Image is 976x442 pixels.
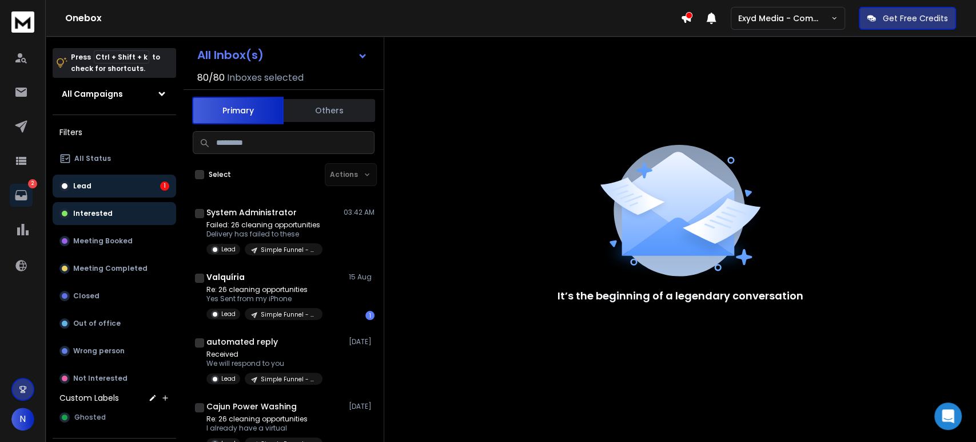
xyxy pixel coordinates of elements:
p: Lead [221,374,236,383]
button: Ghosted [53,406,176,429]
span: Ghosted [74,413,106,422]
p: 15 Aug [349,273,375,282]
p: Interested [73,209,113,218]
p: Out of office [73,319,121,328]
button: Meeting Completed [53,257,176,280]
h1: automated reply [206,336,278,348]
p: We will respond to you [206,359,322,368]
button: Closed [53,285,176,307]
p: Lead [221,310,236,318]
p: Closed [73,291,99,301]
button: Others [284,98,375,123]
button: N [11,408,34,431]
span: 80 / 80 [197,71,225,85]
p: Simple Funnel - CC - Lead Magnet [261,310,316,319]
img: logo [11,11,34,33]
button: Primary [192,97,284,124]
p: Simple Funnel - CC - Lead Magnet [261,375,316,384]
p: It’s the beginning of a legendary conversation [557,288,803,304]
button: Wrong person [53,340,176,362]
h3: Filters [53,124,176,140]
button: Lead1 [53,175,176,198]
label: Select [209,170,231,179]
div: Open Intercom Messenger [934,402,962,430]
span: Ctrl + Shift + k [94,50,149,64]
p: Lead [221,245,236,254]
h1: All Campaigns [62,88,123,100]
button: All Status [53,147,176,170]
button: Meeting Booked [53,230,176,252]
button: Not Interested [53,367,176,390]
div: 1 [160,181,169,191]
h1: Valquíria [206,271,245,283]
button: All Inbox(s) [188,44,377,66]
div: 1 [365,311,375,320]
p: Not Interested [73,374,128,383]
p: All Status [74,154,111,163]
a: 2 [10,184,33,207]
p: Delivery has failed to these [206,230,322,239]
p: 2 [28,179,37,188]
p: I already have a virtual [206,424,322,433]
p: Press to check for shortcuts. [71,52,160,74]
p: Yes Sent from my iPhone [206,294,322,303]
h1: Cajun Power Washing [206,401,297,412]
p: [DATE] [349,337,375,346]
button: All Campaigns [53,82,176,105]
p: Exyd Media - Commercial Cleaning [738,13,831,24]
h1: Onebox [65,11,680,25]
p: 03:42 AM [344,208,375,217]
button: Interested [53,202,176,225]
h3: Custom Labels [59,392,119,404]
h1: All Inbox(s) [197,49,264,61]
p: Re: 26 cleaning opportunities [206,285,322,294]
p: Get Free Credits [883,13,948,24]
h1: System Administrator [206,207,297,218]
button: Out of office [53,312,176,335]
button: Get Free Credits [859,7,956,30]
p: Re: 26 cleaning opportunities [206,415,322,424]
p: Wrong person [73,346,125,356]
p: Lead [73,181,91,191]
p: Failed: 26 cleaning opportunities [206,220,322,230]
p: Meeting Completed [73,264,148,273]
p: Received [206,350,322,359]
p: Meeting Booked [73,236,133,246]
h3: Inboxes selected [227,71,304,85]
p: [DATE] [349,402,375,411]
p: Simple Funnel - CC - Lead Magnet [261,246,316,254]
